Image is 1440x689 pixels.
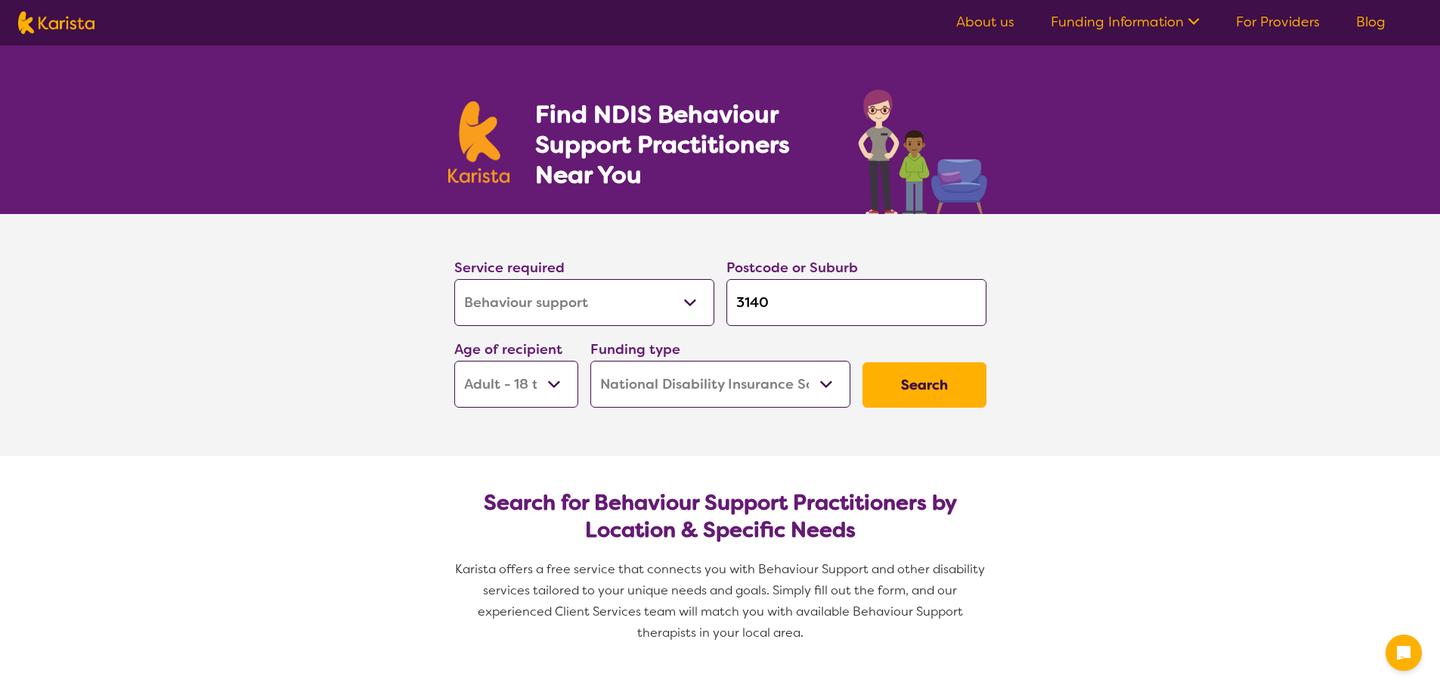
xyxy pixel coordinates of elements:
[862,362,986,408] button: Search
[1051,13,1200,31] a: Funding Information
[726,259,858,277] label: Postcode or Suburb
[726,279,986,326] input: Type
[854,82,993,214] img: behaviour-support
[448,101,510,183] img: Karista logo
[535,99,828,190] h1: Find NDIS Behaviour Support Practitioners Near You
[466,489,974,544] h2: Search for Behaviour Support Practitioners by Location & Specific Needs
[454,259,565,277] label: Service required
[590,340,680,358] label: Funding type
[1236,13,1320,31] a: For Providers
[18,11,94,34] img: Karista logo
[448,559,993,644] p: Karista offers a free service that connects you with Behaviour Support and other disability servi...
[956,13,1014,31] a: About us
[454,340,562,358] label: Age of recipient
[1356,13,1386,31] a: Blog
